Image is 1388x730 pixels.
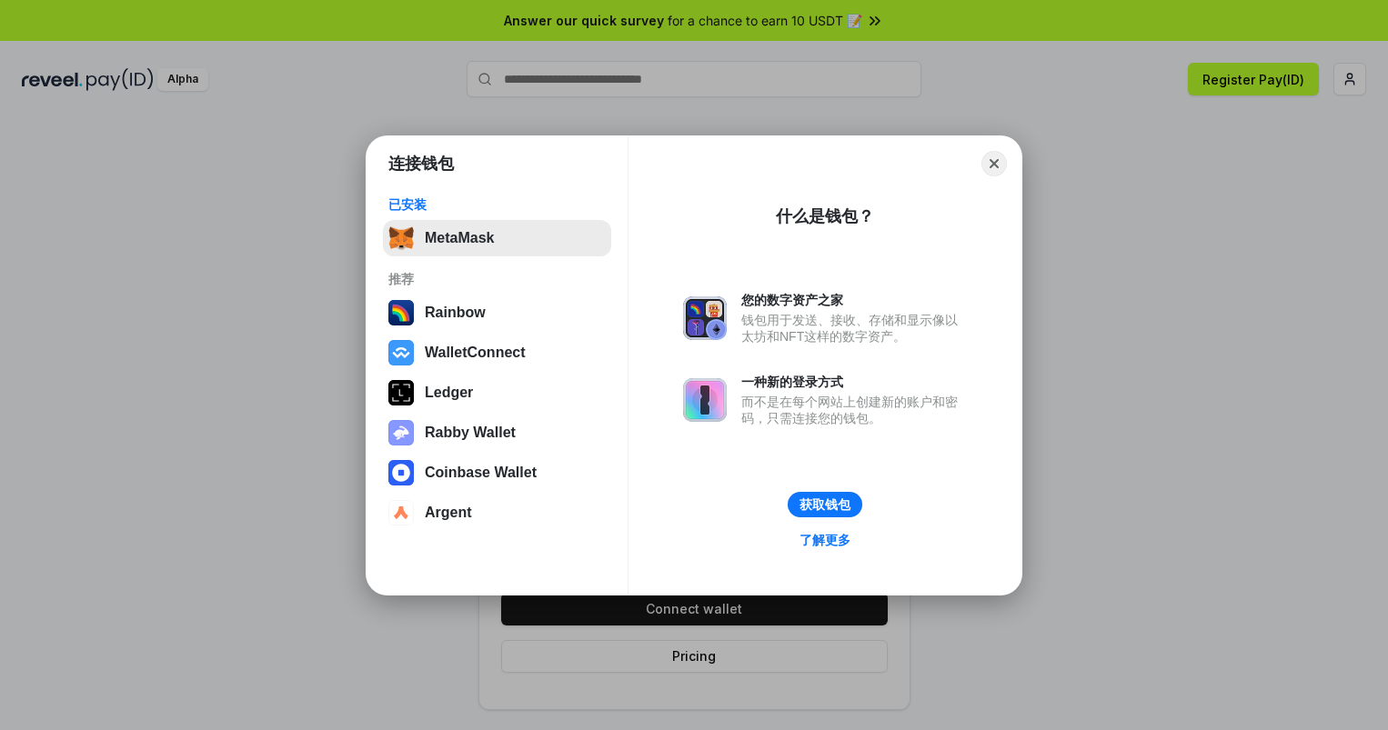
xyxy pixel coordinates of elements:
div: 推荐 [388,271,606,287]
div: 获取钱包 [800,496,850,513]
button: Close [981,151,1007,176]
div: 钱包用于发送、接收、存储和显示像以太坊和NFT这样的数字资产。 [741,312,967,345]
div: 而不是在每个网站上创建新的账户和密码，只需连接您的钱包。 [741,394,967,426]
div: Coinbase Wallet [425,465,537,481]
div: 了解更多 [800,532,850,548]
div: 已安装 [388,196,606,213]
img: svg+xml,%3Csvg%20xmlns%3D%22http%3A%2F%2Fwww.w3.org%2F2000%2Fsvg%22%20fill%3D%22none%22%20viewBox... [683,378,727,422]
div: Argent [425,505,472,521]
div: WalletConnect [425,345,526,361]
a: 了解更多 [789,528,861,552]
img: svg+xml,%3Csvg%20width%3D%2228%22%20height%3D%2228%22%20viewBox%3D%220%200%2028%2028%22%20fill%3D... [388,460,414,485]
img: svg+xml,%3Csvg%20xmlns%3D%22http%3A%2F%2Fwww.w3.org%2F2000%2Fsvg%22%20width%3D%2228%22%20height%3... [388,380,414,405]
img: svg+xml,%3Csvg%20width%3D%22120%22%20height%3D%22120%22%20viewBox%3D%220%200%20120%20120%22%20fil... [388,300,414,325]
h1: 连接钱包 [388,153,454,175]
img: svg+xml,%3Csvg%20width%3D%2228%22%20height%3D%2228%22%20viewBox%3D%220%200%2028%2028%22%20fill%3D... [388,500,414,525]
div: Ledger [425,385,473,401]
div: 您的数字资产之家 [741,292,967,308]
button: Argent [383,495,611,531]
div: 什么是钱包？ [776,205,874,227]
div: MetaMask [425,230,494,246]
button: WalletConnect [383,335,611,371]
img: svg+xml,%3Csvg%20width%3D%2228%22%20height%3D%2228%22%20viewBox%3D%220%200%2028%2028%22%20fill%3D... [388,340,414,365]
button: Ledger [383,375,611,411]
img: svg+xml,%3Csvg%20xmlns%3D%22http%3A%2F%2Fwww.w3.org%2F2000%2Fsvg%22%20fill%3D%22none%22%20viewBox... [388,420,414,445]
div: Rabby Wallet [425,425,516,441]
button: Coinbase Wallet [383,455,611,491]
img: svg+xml,%3Csvg%20xmlns%3D%22http%3A%2F%2Fwww.w3.org%2F2000%2Fsvg%22%20fill%3D%22none%22%20viewBox... [683,296,727,340]
button: Rainbow [383,295,611,331]
button: 获取钱包 [788,492,862,517]
div: Rainbow [425,305,486,321]
img: svg+xml,%3Csvg%20fill%3D%22none%22%20height%3D%2233%22%20viewBox%3D%220%200%2035%2033%22%20width%... [388,225,414,251]
div: 一种新的登录方式 [741,374,967,390]
button: MetaMask [383,220,611,256]
button: Rabby Wallet [383,415,611,451]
